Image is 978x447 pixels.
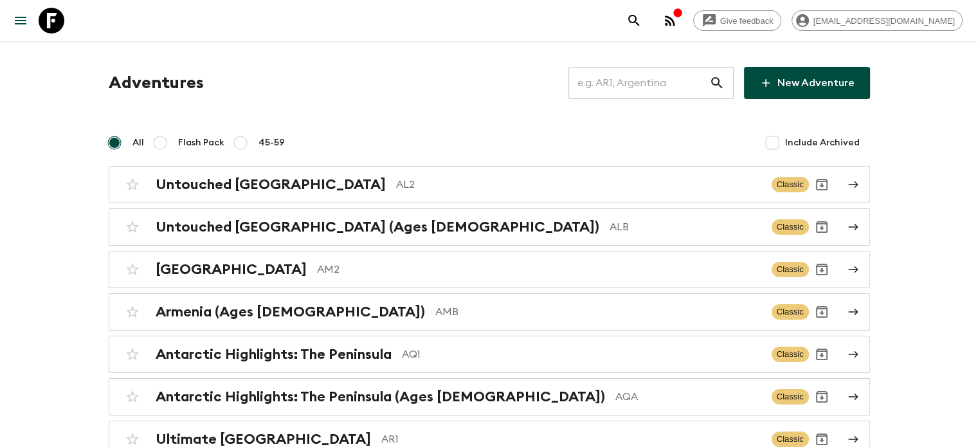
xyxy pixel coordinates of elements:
span: Classic [772,347,809,362]
a: Armenia (Ages [DEMOGRAPHIC_DATA])AMBClassicArchive [109,293,870,331]
div: [EMAIL_ADDRESS][DOMAIN_NAME] [792,10,963,31]
button: Archive [809,257,835,282]
a: Untouched [GEOGRAPHIC_DATA]AL2ClassicArchive [109,166,870,203]
a: Antarctic Highlights: The Peninsula (Ages [DEMOGRAPHIC_DATA])AQAClassicArchive [109,378,870,415]
p: AM2 [317,262,761,277]
span: Classic [772,177,809,192]
button: menu [8,8,33,33]
span: Classic [772,262,809,277]
a: Untouched [GEOGRAPHIC_DATA] (Ages [DEMOGRAPHIC_DATA])ALBClassicArchive [109,208,870,246]
h2: Armenia (Ages [DEMOGRAPHIC_DATA]) [156,304,425,320]
h2: Antarctic Highlights: The Peninsula [156,346,392,363]
p: AQ1 [402,347,761,362]
button: Archive [809,214,835,240]
a: [GEOGRAPHIC_DATA]AM2ClassicArchive [109,251,870,288]
a: Give feedback [693,10,781,31]
p: AR1 [381,432,761,447]
span: 45-59 [258,136,285,149]
p: AQA [615,389,761,405]
p: AL2 [396,177,761,192]
a: Antarctic Highlights: The PeninsulaAQ1ClassicArchive [109,336,870,373]
button: Archive [809,172,835,197]
h1: Adventures [109,70,204,96]
button: Archive [809,342,835,367]
span: Classic [772,219,809,235]
span: Give feedback [713,16,781,26]
button: search adventures [621,8,647,33]
h2: Antarctic Highlights: The Peninsula (Ages [DEMOGRAPHIC_DATA]) [156,388,605,405]
span: Flash Pack [178,136,224,149]
span: Include Archived [785,136,860,149]
input: e.g. AR1, Argentina [568,65,709,101]
span: Classic [772,304,809,320]
h2: [GEOGRAPHIC_DATA] [156,261,307,278]
span: All [132,136,144,149]
p: ALB [610,219,761,235]
a: New Adventure [744,67,870,99]
h2: Untouched [GEOGRAPHIC_DATA] [156,176,386,193]
span: Classic [772,432,809,447]
h2: Untouched [GEOGRAPHIC_DATA] (Ages [DEMOGRAPHIC_DATA]) [156,219,599,235]
span: [EMAIL_ADDRESS][DOMAIN_NAME] [806,16,962,26]
p: AMB [435,304,761,320]
button: Archive [809,384,835,410]
span: Classic [772,389,809,405]
button: Archive [809,299,835,325]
